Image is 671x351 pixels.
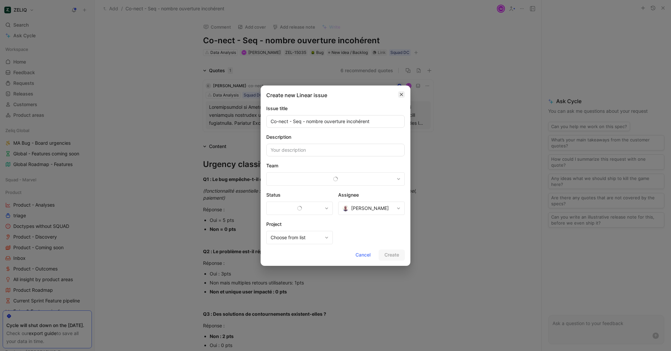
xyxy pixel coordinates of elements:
button: Choose from list [266,231,333,244]
span: [PERSON_NAME] [351,204,389,212]
button: Cancel [350,250,376,260]
img: avatar [342,205,348,211]
div: Project [266,220,333,231]
span: Choose from list [271,234,322,242]
span: Cancel [355,251,370,259]
div: Status [266,191,333,202]
div: Assignee [338,191,405,202]
input: Your description [266,144,405,156]
div: Team [266,162,405,172]
input: Your issue title [266,115,405,128]
p: Create new Linear issue [266,91,405,99]
div: Description [266,133,405,141]
div: Issue title [266,104,405,112]
button: avatar[PERSON_NAME] [338,202,405,215]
